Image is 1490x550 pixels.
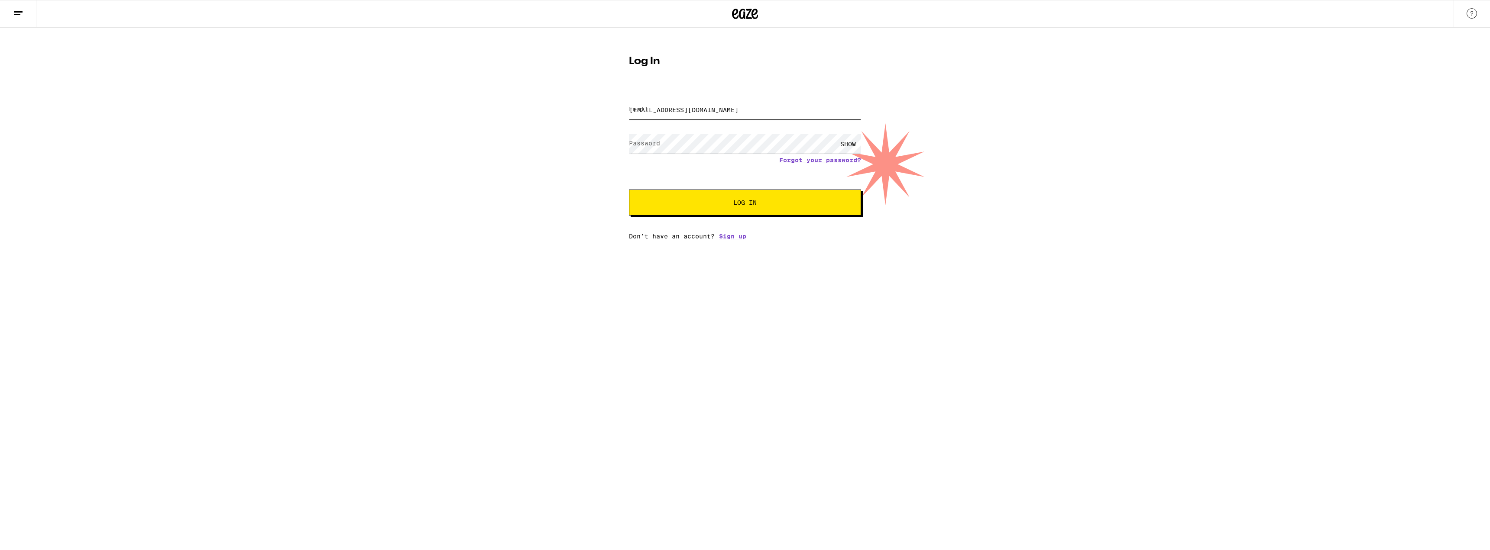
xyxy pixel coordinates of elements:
a: Sign up [719,233,746,240]
span: Log In [733,199,757,206]
h1: Log In [629,56,861,67]
input: Email [629,100,861,119]
a: Forgot your password? [779,157,861,164]
label: Email [629,106,648,113]
label: Password [629,140,660,147]
button: Log In [629,190,861,215]
span: Hi. Need any help? [5,6,62,13]
div: SHOW [835,134,861,154]
div: Don't have an account? [629,233,861,240]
